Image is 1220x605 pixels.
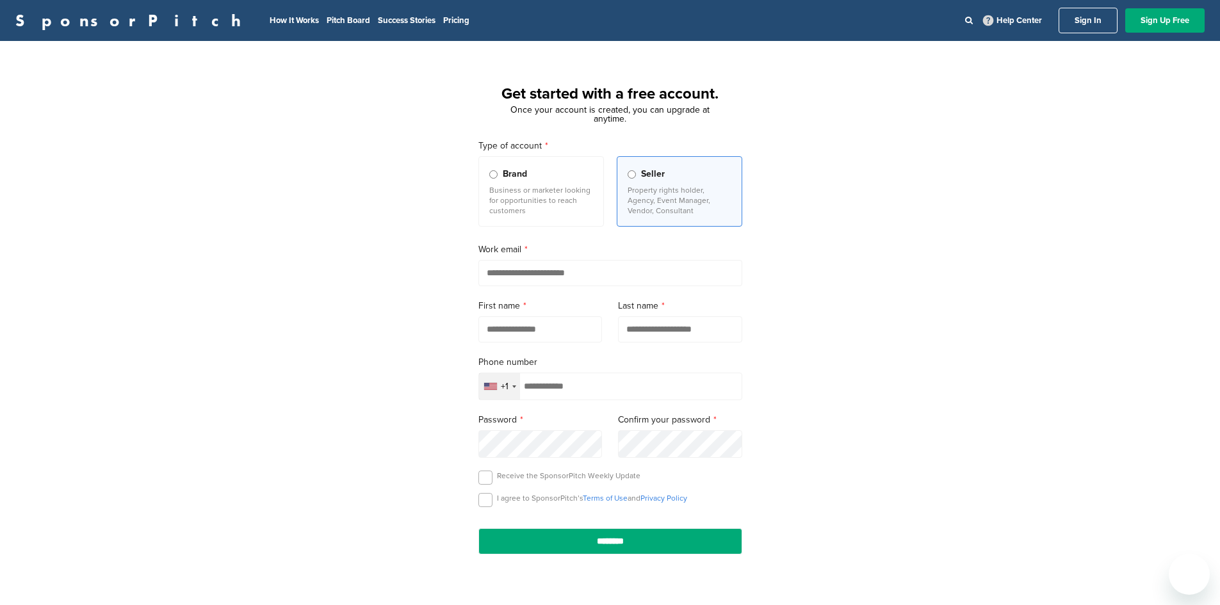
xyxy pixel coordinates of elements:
[489,170,498,179] input: Brand Business or marketer looking for opportunities to reach customers
[478,355,742,369] label: Phone number
[478,299,603,313] label: First name
[980,13,1045,28] a: Help Center
[489,185,593,216] p: Business or marketer looking for opportunities to reach customers
[497,471,640,481] p: Receive the SponsorPitch Weekly Update
[478,243,742,257] label: Work email
[1125,8,1205,33] a: Sign Up Free
[378,15,435,26] a: Success Stories
[618,299,742,313] label: Last name
[1169,554,1210,595] iframe: Button to launch messaging window
[463,83,758,106] h1: Get started with a free account.
[479,373,520,399] div: Selected country
[628,170,636,179] input: Seller Property rights holder, Agency, Event Manager, Vendor, Consultant
[1059,8,1118,33] a: Sign In
[270,15,319,26] a: How It Works
[501,382,508,391] div: +1
[503,167,527,181] span: Brand
[497,493,687,503] p: I agree to SponsorPitch’s and
[641,167,665,181] span: Seller
[628,185,731,216] p: Property rights holder, Agency, Event Manager, Vendor, Consultant
[443,15,469,26] a: Pricing
[583,494,628,503] a: Terms of Use
[640,494,687,503] a: Privacy Policy
[15,12,249,29] a: SponsorPitch
[327,15,370,26] a: Pitch Board
[510,104,710,124] span: Once your account is created, you can upgrade at anytime.
[478,139,742,153] label: Type of account
[478,413,603,427] label: Password
[618,413,742,427] label: Confirm your password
